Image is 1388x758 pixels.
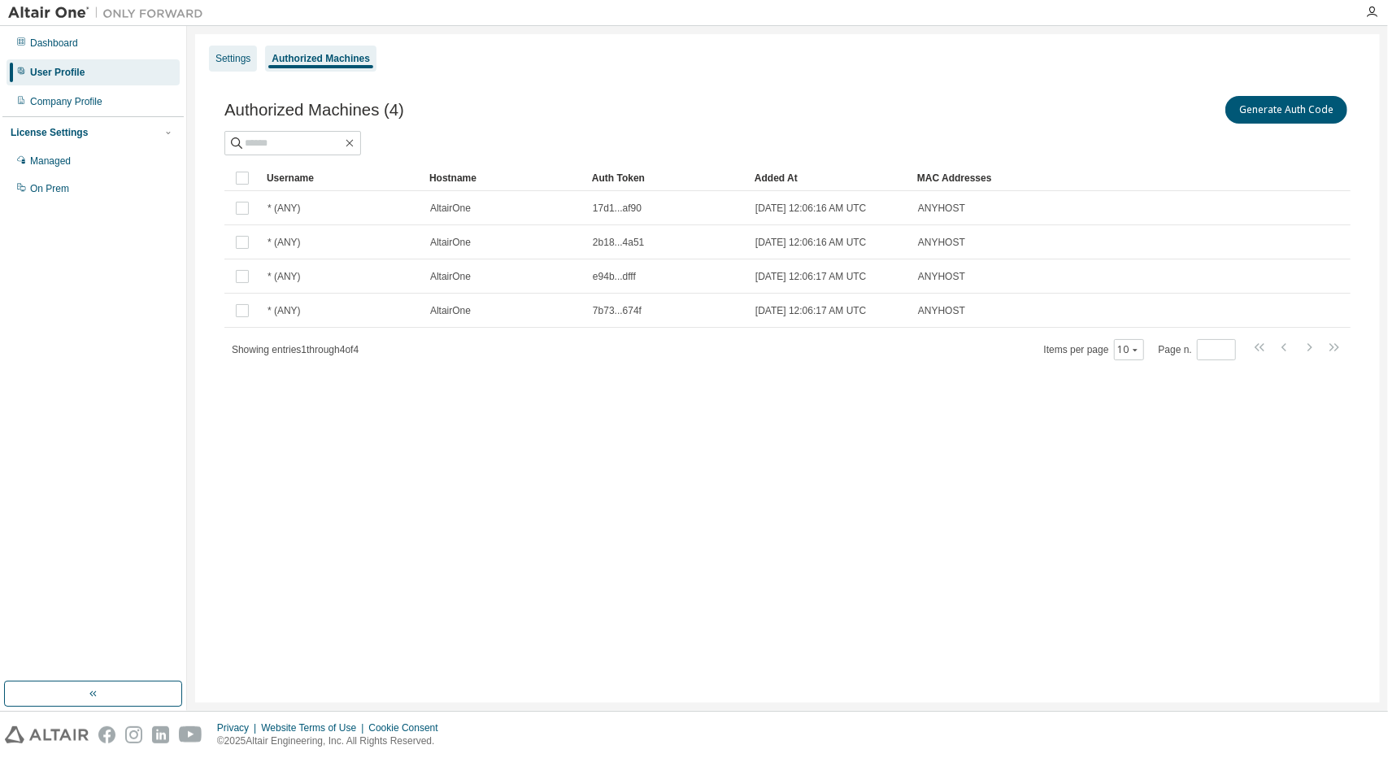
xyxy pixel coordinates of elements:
span: Page n. [1159,339,1236,360]
button: Generate Auth Code [1225,96,1347,124]
span: [DATE] 12:06:17 AM UTC [755,270,867,283]
span: * (ANY) [268,270,301,283]
img: facebook.svg [98,726,115,743]
div: User Profile [30,66,85,79]
span: * (ANY) [268,236,301,249]
span: AltairOne [430,270,471,283]
button: 10 [1118,343,1140,356]
span: e94b...dfff [593,270,636,283]
img: instagram.svg [125,726,142,743]
div: Auth Token [592,165,742,191]
span: Showing entries 1 through 4 of 4 [232,344,359,355]
div: On Prem [30,182,69,195]
span: AltairOne [430,202,471,215]
div: Settings [215,52,250,65]
div: Website Terms of Use [261,721,368,734]
div: Company Profile [30,95,102,108]
span: ANYHOST [918,270,965,283]
span: AltairOne [430,236,471,249]
div: Managed [30,155,71,168]
span: [DATE] 12:06:16 AM UTC [755,236,867,249]
span: 7b73...674f [593,304,642,317]
img: altair_logo.svg [5,726,89,743]
img: linkedin.svg [152,726,169,743]
span: ANYHOST [918,236,965,249]
span: ANYHOST [918,202,965,215]
div: Hostname [429,165,579,191]
span: AltairOne [430,304,471,317]
div: MAC Addresses [917,165,1180,191]
img: Altair One [8,5,211,21]
span: * (ANY) [268,202,301,215]
span: 17d1...af90 [593,202,642,215]
div: Authorized Machines [272,52,370,65]
div: Privacy [217,721,261,734]
p: © 2025 Altair Engineering, Inc. All Rights Reserved. [217,734,448,748]
span: Authorized Machines (4) [224,101,404,120]
div: Username [267,165,416,191]
span: 2b18...4a51 [593,236,644,249]
span: [DATE] 12:06:16 AM UTC [755,202,867,215]
div: License Settings [11,126,88,139]
span: ANYHOST [918,304,965,317]
div: Cookie Consent [368,721,447,734]
span: * (ANY) [268,304,301,317]
div: Added At [755,165,904,191]
img: youtube.svg [179,726,202,743]
div: Dashboard [30,37,78,50]
span: [DATE] 12:06:17 AM UTC [755,304,867,317]
span: Items per page [1044,339,1144,360]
